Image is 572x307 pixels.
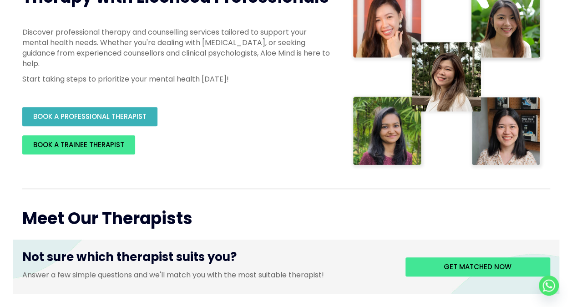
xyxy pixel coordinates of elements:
a: Whatsapp [539,276,559,296]
a: BOOK A TRAINEE THERAPIST [22,135,135,154]
p: Answer a few simple questions and we'll match you with the most suitable therapist! [22,270,392,280]
a: BOOK A PROFESSIONAL THERAPIST [22,107,157,126]
p: Start taking steps to prioritize your mental health [DATE]! [22,74,332,84]
span: BOOK A PROFESSIONAL THERAPIST [33,112,147,121]
p: Discover professional therapy and counselling services tailored to support your mental health nee... [22,27,332,69]
span: Get matched now [444,262,511,271]
a: Get matched now [405,257,550,276]
span: Meet Our Therapists [22,207,192,230]
span: BOOK A TRAINEE THERAPIST [33,140,124,149]
h3: Not sure which therapist suits you? [22,249,392,270]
